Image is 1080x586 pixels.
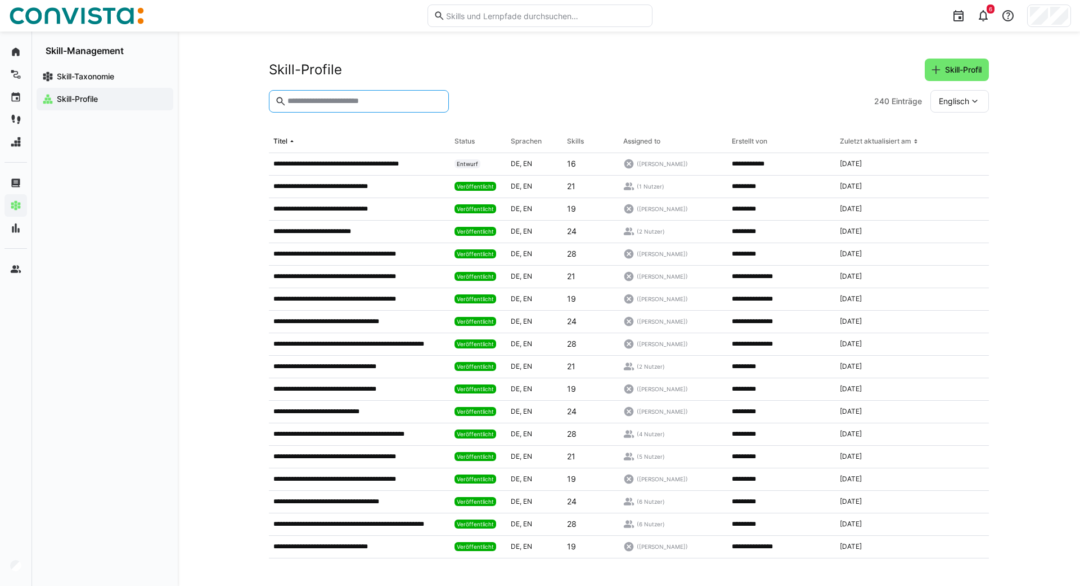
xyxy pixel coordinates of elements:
[637,205,688,213] span: ([PERSON_NAME])
[567,226,577,237] p: 24
[567,428,577,440] p: 28
[840,317,862,326] span: [DATE]
[567,316,577,327] p: 24
[840,384,862,393] span: [DATE]
[637,498,665,506] span: (6 Nutzer)
[457,386,494,392] span: Veröffentlicht
[840,137,911,146] div: Zuletzt aktualisiert am
[511,227,523,235] span: de
[457,183,494,190] span: Veröffentlicht
[523,159,532,168] span: en
[523,339,532,348] span: en
[567,451,575,462] p: 21
[840,272,862,281] span: [DATE]
[840,542,862,551] span: [DATE]
[457,205,494,212] span: Veröffentlicht
[523,272,532,280] span: en
[567,383,576,395] p: 19
[567,338,577,350] p: 28
[637,295,688,303] span: ([PERSON_NAME])
[840,362,862,371] span: [DATE]
[840,249,862,258] span: [DATE]
[567,137,584,146] div: Skills
[637,363,665,370] span: (2 Nutzer)
[511,497,523,506] span: de
[445,11,646,21] input: Skills und Lernpfade durchsuchen…
[637,250,688,258] span: ([PERSON_NAME])
[523,520,532,528] span: en
[511,137,542,146] div: Sprachen
[511,249,523,258] span: de
[567,248,577,260] p: 28
[567,203,576,214] p: 19
[874,96,889,107] span: 240
[523,294,532,303] span: en
[523,362,532,370] span: en
[840,452,862,461] span: [DATE]
[989,6,992,12] span: 6
[840,430,862,439] span: [DATE]
[523,249,532,258] span: en
[511,339,523,348] span: de
[523,227,532,235] span: en
[511,272,523,280] span: de
[732,137,767,146] div: Erstellt von
[623,137,660,146] div: Assigned to
[567,361,575,372] p: 21
[511,542,523,551] span: de
[637,272,688,280] span: ([PERSON_NAME])
[840,475,862,484] span: [DATE]
[567,181,575,192] p: 21
[457,296,494,302] span: Veröffentlicht
[457,273,494,280] span: Veröffentlicht
[637,520,665,528] span: (6 Nutzer)
[567,541,576,552] p: 19
[840,204,862,213] span: [DATE]
[457,498,494,505] span: Veröffentlicht
[567,496,577,507] p: 24
[511,430,523,438] span: de
[840,520,862,529] span: [DATE]
[637,453,665,460] span: (5 Nutzer)
[925,59,989,81] button: Skill-Profil
[269,61,342,78] h2: Skill-Profile
[567,293,576,305] p: 19
[457,318,494,325] span: Veröffentlicht
[457,408,494,415] span: Veröffentlicht
[511,294,523,303] span: de
[511,475,523,483] span: de
[637,543,688,551] span: ([PERSON_NAME])
[523,452,532,460] span: en
[457,453,494,460] span: Veröffentlicht
[637,160,688,168] span: ([PERSON_NAME])
[457,160,478,167] span: Entwurf
[637,182,664,190] span: (1 Nutzer)
[637,227,665,235] span: (2 Nutzer)
[637,317,688,325] span: ([PERSON_NAME])
[457,341,494,347] span: Veröffentlicht
[511,384,523,393] span: de
[523,204,532,213] span: en
[273,137,287,146] div: Titel
[457,521,494,527] span: Veröffentlicht
[840,294,862,303] span: [DATE]
[457,431,494,437] span: Veröffentlicht
[637,385,688,393] span: ([PERSON_NAME])
[523,317,532,325] span: en
[511,182,523,190] span: de
[457,228,494,235] span: Veröffentlicht
[511,204,523,213] span: de
[943,64,983,75] span: Skill-Profil
[523,182,532,190] span: en
[457,476,494,482] span: Veröffentlicht
[637,430,665,438] span: (4 Nutzer)
[511,407,523,415] span: de
[939,96,969,107] span: Englisch
[523,497,532,506] span: en
[457,543,494,550] span: Veröffentlicht
[511,362,523,370] span: de
[523,430,532,438] span: en
[567,271,575,282] p: 21
[511,452,523,460] span: de
[523,542,532,551] span: en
